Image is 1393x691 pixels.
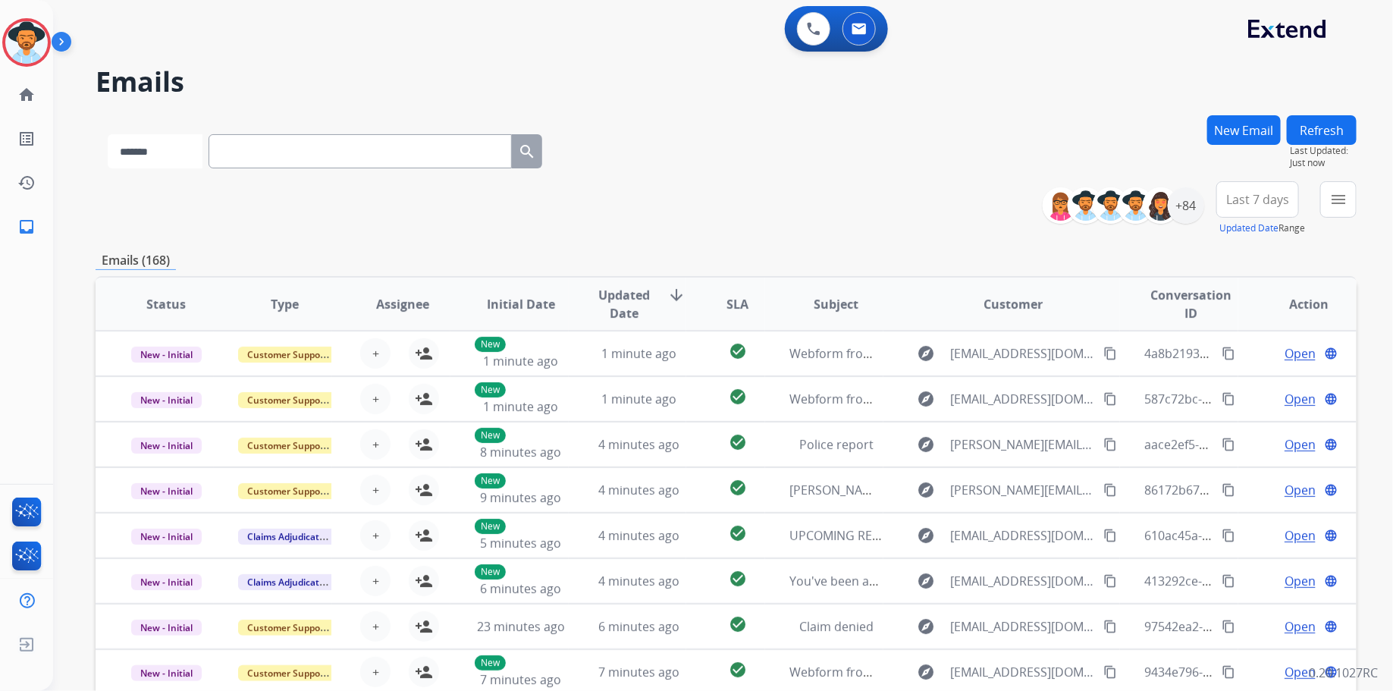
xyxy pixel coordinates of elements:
mat-icon: content_copy [1222,483,1235,497]
span: Customer Support [238,438,337,454]
span: + [372,526,379,545]
button: + [360,338,391,369]
button: + [360,475,391,505]
mat-icon: content_copy [1222,529,1235,542]
span: 4 minutes ago [599,436,680,453]
mat-icon: arrow_downward [667,286,686,304]
span: [PERSON_NAME] Claim [789,482,918,498]
span: Last Updated: [1290,145,1357,157]
span: Open [1285,344,1316,363]
span: New - Initial [131,347,202,363]
span: 4a8b2193-384b-4235-89e6-913cdf12c1a4 [1144,345,1376,362]
p: New [475,382,506,397]
mat-icon: person_add [415,390,433,408]
span: You've been assigned a new service order: 7c1f9bac-90c4-4735-a6db-2559f6bcf9b0 [789,573,1260,589]
mat-icon: check_circle [729,479,747,497]
span: New - Initial [131,438,202,454]
span: Claims Adjudication [238,529,342,545]
mat-icon: language [1324,574,1338,588]
span: Customer [984,295,1043,313]
span: Open [1285,526,1316,545]
p: New [475,473,506,488]
mat-icon: list_alt [17,130,36,148]
mat-icon: inbox [17,218,36,236]
span: 6 minutes ago [599,618,680,635]
span: Customer Support [238,665,337,681]
span: 7 minutes ago [599,664,680,680]
span: New - Initial [131,483,202,499]
span: New - Initial [131,574,202,590]
span: Open [1285,481,1316,499]
mat-icon: language [1324,483,1338,497]
span: Conversation ID [1144,286,1238,322]
p: Emails (168) [96,251,176,270]
span: 4 minutes ago [599,527,680,544]
mat-icon: language [1324,347,1338,360]
span: 610ac45a-9ea7-4535-b24f-52e8c65bc4a6 [1144,527,1374,544]
mat-icon: person_add [415,663,433,681]
mat-icon: person_add [415,572,433,590]
span: Customer Support [238,483,337,499]
span: 8 minutes ago [481,444,562,460]
span: 4 minutes ago [599,482,680,498]
mat-icon: content_copy [1222,574,1235,588]
button: + [360,566,391,596]
mat-icon: person_add [415,526,433,545]
mat-icon: content_copy [1222,665,1235,679]
span: New - Initial [131,665,202,681]
div: +84 [1168,187,1204,224]
mat-icon: person_add [415,435,433,454]
mat-icon: explore [917,572,935,590]
mat-icon: content_copy [1103,392,1117,406]
span: Webform from [EMAIL_ADDRESS][DOMAIN_NAME] on [DATE] [789,345,1133,362]
mat-icon: check_circle [729,615,747,633]
mat-icon: check_circle [729,524,747,542]
span: Webform from [EMAIL_ADDRESS][DOMAIN_NAME] on [DATE] [789,391,1133,407]
span: 1 minute ago [484,398,559,415]
span: Open [1285,435,1316,454]
mat-icon: check_circle [729,661,747,679]
mat-icon: person_add [415,617,433,636]
mat-icon: explore [917,617,935,636]
span: Claim denied [799,618,874,635]
mat-icon: history [17,174,36,192]
mat-icon: content_copy [1103,347,1117,360]
span: [EMAIL_ADDRESS][DOMAIN_NAME] [950,526,1095,545]
span: Type [271,295,299,313]
span: 9434e796-3de1-4d45-9165-e03bac4cd760 [1144,664,1379,680]
mat-icon: explore [917,526,935,545]
p: New [475,337,506,352]
p: New [475,519,506,534]
span: Customer Support [238,392,337,408]
span: Initial Date [487,295,555,313]
span: Claims Adjudication [238,574,342,590]
span: Open [1285,663,1316,681]
mat-icon: check_circle [729,388,747,406]
button: Last 7 days [1216,181,1299,218]
span: + [372,617,379,636]
span: 413292ce-13c8-4f0d-b332-3c4a462f0a27 [1144,573,1371,589]
mat-icon: search [518,143,536,161]
button: Updated Date [1219,222,1278,234]
span: Range [1219,221,1305,234]
mat-icon: content_copy [1103,438,1117,451]
span: + [372,435,379,454]
span: Open [1285,617,1316,636]
span: Last 7 days [1226,196,1289,203]
h2: Emails [96,67,1357,97]
span: 587c72bc-e915-45ac-b67e-3f6c706d0a96 [1144,391,1374,407]
mat-icon: check_circle [729,342,747,360]
span: Webform from [EMAIL_ADDRESS][DOMAIN_NAME] on [DATE] [789,664,1133,680]
span: UPCOMING REPAIR: Extend Customer [789,527,1003,544]
span: New - Initial [131,529,202,545]
button: + [360,520,391,551]
mat-icon: content_copy [1222,438,1235,451]
span: [PERSON_NAME][EMAIL_ADDRESS][PERSON_NAME][DOMAIN_NAME] [950,481,1095,499]
mat-icon: home [17,86,36,104]
span: 1 minute ago [602,345,677,362]
p: New [475,655,506,671]
span: + [372,663,379,681]
span: 4 minutes ago [599,573,680,589]
span: SLA [726,295,748,313]
span: + [372,344,379,363]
